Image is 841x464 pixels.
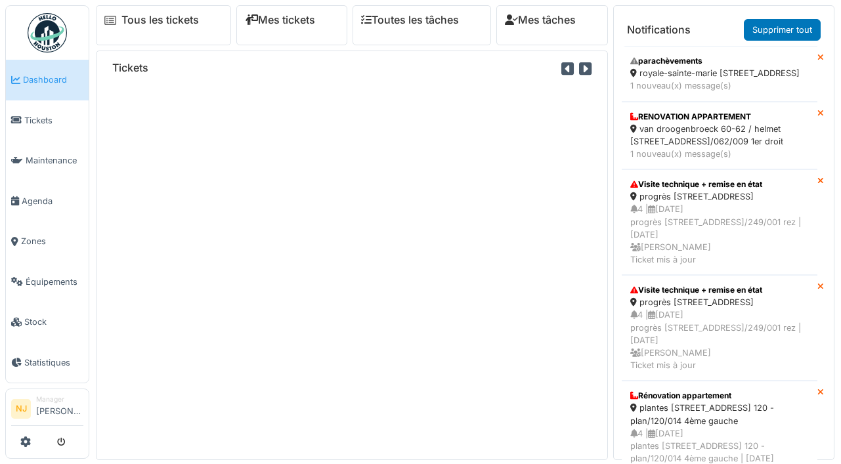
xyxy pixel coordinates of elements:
[622,46,817,101] a: parachèvements royale-sainte-marie [STREET_ADDRESS] 1 nouveau(x) message(s)
[36,394,83,423] li: [PERSON_NAME]
[24,114,83,127] span: Tickets
[11,394,83,426] a: NJ Manager[PERSON_NAME]
[630,203,809,266] div: 4 | [DATE] progrès [STREET_ADDRESS]/249/001 rez | [DATE] [PERSON_NAME] Ticket mis à jour
[630,190,809,203] div: progrès [STREET_ADDRESS]
[6,302,89,343] a: Stock
[622,102,817,170] a: RENOVATION APPARTEMENT van droogenbroeck 60-62 / helmet [STREET_ADDRESS]/062/009 1er droit 1 nouv...
[630,402,809,427] div: plantes [STREET_ADDRESS] 120 - plan/120/014 4ème gauche
[26,154,83,167] span: Maintenance
[622,169,817,275] a: Visite technique + remise en état progrès [STREET_ADDRESS] 4 |[DATE]progrès [STREET_ADDRESS]/249/...
[630,79,809,92] div: 1 nouveau(x) message(s)
[121,14,199,26] a: Tous les tickets
[112,62,148,74] h6: Tickets
[630,390,809,402] div: Rénovation appartement
[21,235,83,247] span: Zones
[22,195,83,207] span: Agenda
[6,221,89,262] a: Zones
[6,343,89,383] a: Statistiques
[622,275,817,381] a: Visite technique + remise en état progrès [STREET_ADDRESS] 4 |[DATE]progrès [STREET_ADDRESS]/249/...
[6,140,89,181] a: Maintenance
[24,356,83,369] span: Statistiques
[630,111,809,123] div: RENOVATION APPARTEMENT
[26,276,83,288] span: Équipements
[245,14,315,26] a: Mes tickets
[6,262,89,303] a: Équipements
[28,13,67,53] img: Badge_color-CXgf-gQk.svg
[6,181,89,222] a: Agenda
[630,308,809,371] div: 4 | [DATE] progrès [STREET_ADDRESS]/249/001 rez | [DATE] [PERSON_NAME] Ticket mis à jour
[630,123,809,148] div: van droogenbroeck 60-62 / helmet [STREET_ADDRESS]/062/009 1er droit
[744,19,821,41] a: Supprimer tout
[630,67,809,79] div: royale-sainte-marie [STREET_ADDRESS]
[630,296,809,308] div: progrès [STREET_ADDRESS]
[23,74,83,86] span: Dashboard
[24,316,83,328] span: Stock
[630,55,809,67] div: parachèvements
[630,148,809,160] div: 1 nouveau(x) message(s)
[361,14,459,26] a: Toutes les tâches
[6,60,89,100] a: Dashboard
[505,14,576,26] a: Mes tâches
[630,284,809,296] div: Visite technique + remise en état
[6,100,89,141] a: Tickets
[36,394,83,404] div: Manager
[627,24,691,36] h6: Notifications
[630,179,809,190] div: Visite technique + remise en état
[11,399,31,419] li: NJ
